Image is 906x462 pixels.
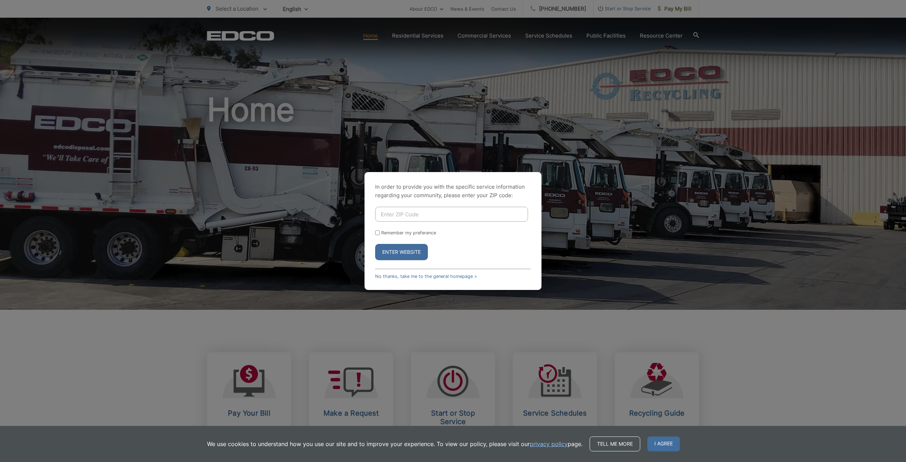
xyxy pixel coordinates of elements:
label: Remember my preference [381,230,436,235]
a: Tell me more [590,437,640,451]
a: No thanks, take me to the general homepage > [375,274,477,279]
a: privacy policy [530,440,568,448]
input: Enter ZIP Code [375,207,528,222]
button: Enter Website [375,244,428,260]
span: I agree [647,437,680,451]
p: In order to provide you with the specific service information regarding your community, please en... [375,183,531,200]
p: We use cookies to understand how you use our site and to improve your experience. To view our pol... [207,440,583,448]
